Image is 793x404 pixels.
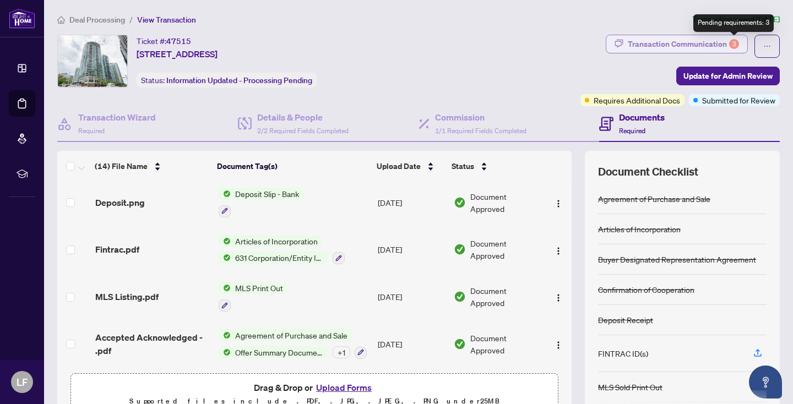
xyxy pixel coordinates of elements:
button: Status IconArticles of IncorporationStatus Icon631 Corporation/Entity Identification InformationR... [219,235,345,265]
h4: Documents [619,111,665,124]
th: Upload Date [372,151,448,182]
img: Status Icon [219,252,231,264]
img: Document Status [454,196,466,209]
h4: Commission [435,111,526,124]
th: Document Tag(s) [213,151,372,182]
img: Logo [554,247,563,255]
span: Agreement of Purchase and Sale [231,329,352,341]
td: [DATE] [373,226,449,274]
img: Logo [554,293,563,302]
span: Deposit Slip - Bank [231,188,303,200]
td: [DATE] [373,320,449,368]
span: MLS Listing.pdf [95,290,159,303]
span: View Transaction [137,15,196,25]
img: Status Icon [219,188,231,200]
button: Upload Forms [313,380,375,395]
span: MLS Print Out [231,282,287,294]
button: Open asap [749,365,782,398]
span: Articles of Incorporation [231,235,322,247]
span: ellipsis [763,42,771,50]
td: [DATE] [373,273,449,320]
div: Confirmation of Cooperation [598,283,694,296]
button: Logo [550,288,567,305]
span: home [57,16,65,24]
div: Buyer Designated Representation Agreement [598,253,756,265]
h4: Details & People [257,111,349,124]
td: [DATE] [373,179,449,226]
span: Required [619,127,645,135]
div: Deposit Receipt [598,314,653,326]
button: Logo [550,241,567,258]
article: Transaction saved [DATE] [692,13,780,26]
img: Document Status [454,243,466,255]
button: Logo [550,335,567,353]
span: Deposit.png [95,196,145,209]
span: [STREET_ADDRESS] [137,47,218,61]
img: Document Status [454,338,466,350]
img: Status Icon [219,282,231,294]
img: logo [9,8,35,29]
button: Status IconDeposit Slip - Bank [219,188,303,217]
button: Transaction Communication3 [606,35,748,53]
span: Accepted Acknowledged - .pdf [95,331,210,357]
span: Document Approved [470,285,540,309]
span: Document Approved [470,332,540,356]
div: 3 [729,39,739,49]
span: Status [452,160,474,172]
span: Upload Date [377,160,421,172]
div: Transaction Communication [628,35,739,53]
div: Status: [137,73,317,88]
button: Status IconMLS Print Out [219,282,287,312]
span: Deal Processing [69,15,125,25]
div: Pending requirements: 3 [693,14,774,32]
span: Submitted for Review [702,94,775,106]
img: IMG-C12197461_1.jpg [58,35,127,87]
li: / [129,13,133,26]
span: Update for Admin Review [683,67,773,85]
div: FINTRAC ID(s) [598,347,648,359]
button: Update for Admin Review [676,67,780,85]
span: 1/1 Required Fields Completed [435,127,526,135]
div: Agreement of Purchase and Sale [598,193,710,205]
img: Document Status [454,291,466,303]
span: 631 Corporation/Entity Identification InformationRecord [231,252,328,264]
span: 47515 [166,36,191,46]
span: Document Approved [470,190,540,215]
span: Document Checklist [598,164,698,179]
div: + 1 [333,346,350,358]
h4: Transaction Wizard [78,111,156,124]
img: Status Icon [219,329,231,341]
span: Offer Summary Document [231,346,328,358]
img: Status Icon [219,346,231,358]
img: Logo [554,199,563,208]
span: Required [78,127,105,135]
th: Status [447,151,541,182]
span: 2/2 Required Fields Completed [257,127,349,135]
span: Information Updated - Processing Pending [166,75,312,85]
div: Articles of Incorporation [598,223,681,235]
div: Ticket #: [137,35,191,47]
th: (14) File Name [90,151,213,182]
img: Status Icon [219,235,231,247]
span: Drag & Drop or [254,380,375,395]
div: MLS Sold Print Out [598,381,662,393]
span: Fintrac.pdf [95,243,139,256]
img: Logo [554,341,563,350]
button: Status IconAgreement of Purchase and SaleStatus IconOffer Summary Document+1 [219,329,367,359]
span: Document Approved [470,237,540,261]
button: Logo [550,194,567,211]
span: (14) File Name [95,160,148,172]
span: Requires Additional Docs [594,94,680,106]
span: LF [17,374,28,390]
